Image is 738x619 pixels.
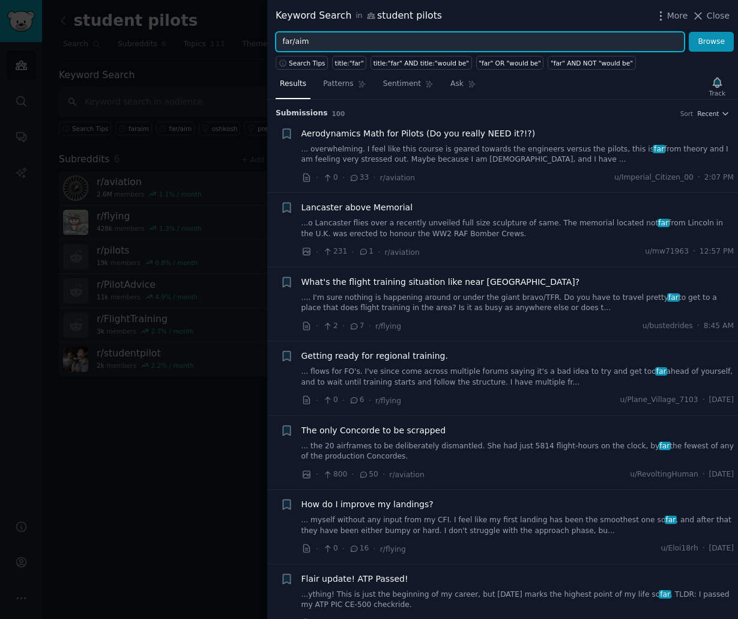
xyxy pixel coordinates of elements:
[322,469,347,480] span: 800
[667,10,688,22] span: More
[373,543,375,555] span: ·
[322,246,347,257] span: 231
[709,543,734,554] span: [DATE]
[375,397,401,405] span: r/flying
[322,172,337,183] span: 0
[693,246,695,257] span: ·
[703,395,705,406] span: ·
[620,395,698,406] span: u/Plane_Village_7103
[322,543,337,554] span: 0
[351,246,354,258] span: ·
[349,543,369,554] span: 16
[371,56,471,70] a: title:"far" AND title:"would be"
[476,56,544,70] a: "far" OR "would be"
[659,442,671,450] span: far
[323,79,353,90] span: Patterns
[301,424,446,437] a: The only Concorde to be scrapped
[301,350,448,362] a: Getting ready for regional training.
[703,543,705,554] span: ·
[655,367,667,376] span: far
[342,543,345,555] span: ·
[704,172,734,183] span: 2:07 PM
[645,246,689,257] span: u/mw71963
[322,321,337,332] span: 2
[301,127,536,140] span: Aerodynamics Math for Pilots (Do you really NEED it?!?)
[280,79,306,90] span: Results
[301,276,580,288] a: What's the flight training situation like near [GEOGRAPHIC_DATA]?
[700,246,734,257] span: 12:57 PM
[630,469,698,480] span: u/RevoltingHuman
[659,590,671,599] span: far
[349,172,369,183] span: 33
[665,516,677,524] span: far
[316,246,318,258] span: ·
[342,171,345,184] span: ·
[332,56,366,70] a: title:"far"
[373,171,375,184] span: ·
[661,543,698,554] span: u/Eloi18rh
[697,321,700,332] span: ·
[301,144,734,165] a: ... overwhelming. I feel like this course is geared towards the engineers versus the pilots, this...
[689,32,734,52] button: Browse
[301,515,734,536] a: ... myself without any input from my CFI. I feel like my first landing has been the smoothest one...
[322,395,337,406] span: 0
[380,545,406,553] span: r/flying
[369,320,371,332] span: ·
[276,32,685,52] input: Try a keyword related to your business
[697,109,730,118] button: Recent
[301,590,734,611] a: ...ything! This is just the beginning of my career, but [DATE] marks the highest point of my life...
[703,469,705,480] span: ·
[342,394,345,407] span: ·
[349,321,364,332] span: 7
[316,394,318,407] span: ·
[680,109,694,118] div: Sort
[301,293,734,314] a: .... I'm sure nothing is happening around or under the giant bravo/TFR. Do you have to travel pre...
[389,471,424,479] span: r/aviation
[614,172,694,183] span: u/Imperial_Citizen_00
[301,498,434,511] a: How do I improve my landings?
[707,10,730,22] span: Close
[450,79,464,90] span: Ask
[379,75,438,99] a: Sentiment
[301,441,734,462] a: ... the 20 airframes to be deliberately dismantled. She had just 5814 flight-hours on the clock, ...
[319,75,370,99] a: Patterns
[374,59,469,67] div: title:"far" AND title:"would be"
[369,394,371,407] span: ·
[692,10,730,22] button: Close
[548,56,635,70] a: "far" AND NOT "would be"
[276,56,328,70] button: Search Tips
[704,321,734,332] span: 8:45 AM
[698,172,700,183] span: ·
[358,469,378,480] span: 50
[709,469,734,480] span: [DATE]
[351,468,354,481] span: ·
[643,321,693,332] span: u/bustedrides
[446,75,480,99] a: Ask
[276,8,442,23] div: Keyword Search student pilots
[655,10,688,22] button: More
[301,573,408,585] span: Flair update! ATP Passed!
[479,59,541,67] div: "far" OR "would be"
[316,468,318,481] span: ·
[383,468,385,481] span: ·
[301,218,734,239] a: ...o Lancaster flies over a recently unveiled full size sculpture of same. The memorial located n...
[316,171,318,184] span: ·
[667,293,679,302] span: far
[375,322,401,331] span: r/flying
[697,109,719,118] span: Recent
[349,395,364,406] span: 6
[385,248,420,257] span: r/aviation
[378,246,380,258] span: ·
[358,246,374,257] span: 1
[380,174,415,182] span: r/aviation
[276,108,328,119] span: Submission s
[383,79,421,90] span: Sentiment
[355,11,362,22] span: in
[301,201,413,214] a: Lancaster above Memorial
[709,395,734,406] span: [DATE]
[316,320,318,332] span: ·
